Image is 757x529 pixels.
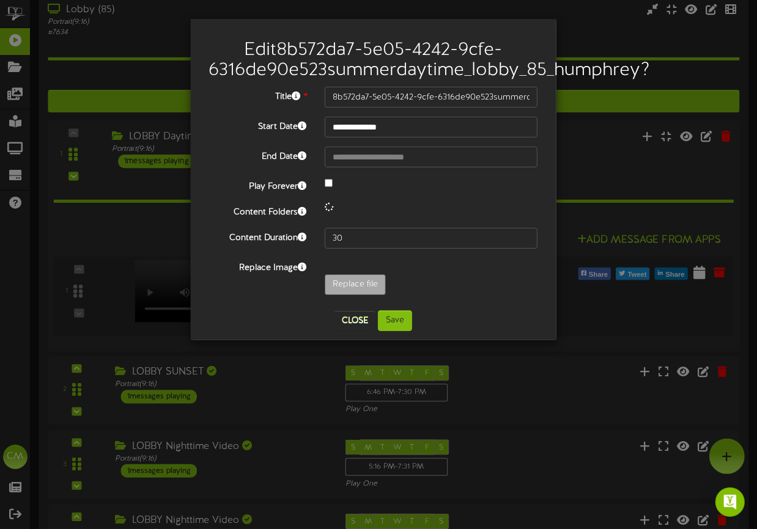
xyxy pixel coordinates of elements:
[325,228,538,249] input: 15
[200,228,316,244] label: Content Duration
[200,117,316,133] label: Start Date
[378,310,412,331] button: Save
[200,258,316,274] label: Replace Image
[200,147,316,163] label: End Date
[200,177,316,193] label: Play Forever
[200,87,316,103] label: Title
[715,487,745,517] div: Open Intercom Messenger
[209,40,538,81] h2: Edit 8b572da7-5e05-4242-9cfe-6316de90e523summerdaytime_lobby_85_humphrey ?
[325,87,538,108] input: Title
[200,202,316,219] label: Content Folders
[334,311,375,330] button: Close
